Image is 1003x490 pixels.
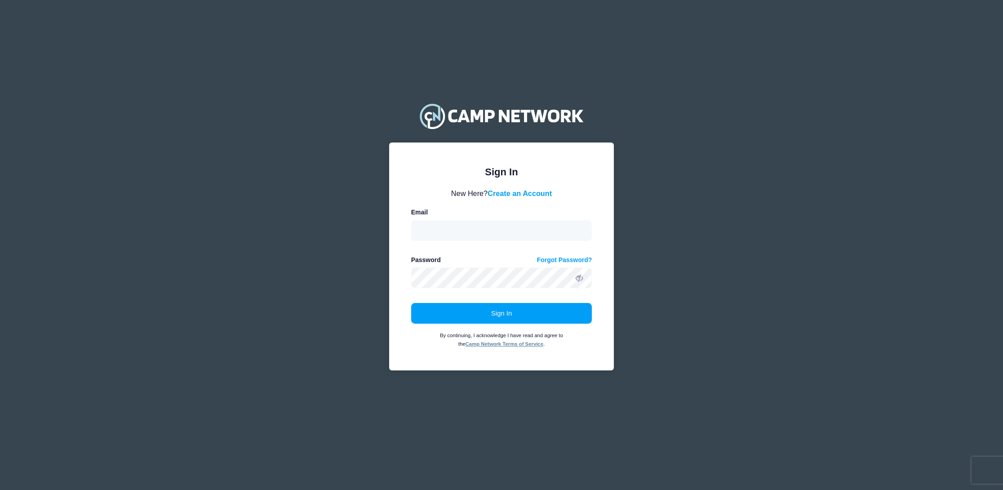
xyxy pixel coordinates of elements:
[411,188,592,199] div: New Here?
[440,333,563,347] small: By continuing, I acknowledge I have read and agree to the .
[537,255,592,265] a: Forgot Password?
[411,303,592,324] button: Sign In
[411,255,441,265] label: Password
[411,208,428,217] label: Email
[488,189,552,197] a: Create an Account
[416,98,587,134] img: Camp Network
[411,165,592,179] div: Sign In
[466,341,543,347] a: Camp Network Terms of Service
